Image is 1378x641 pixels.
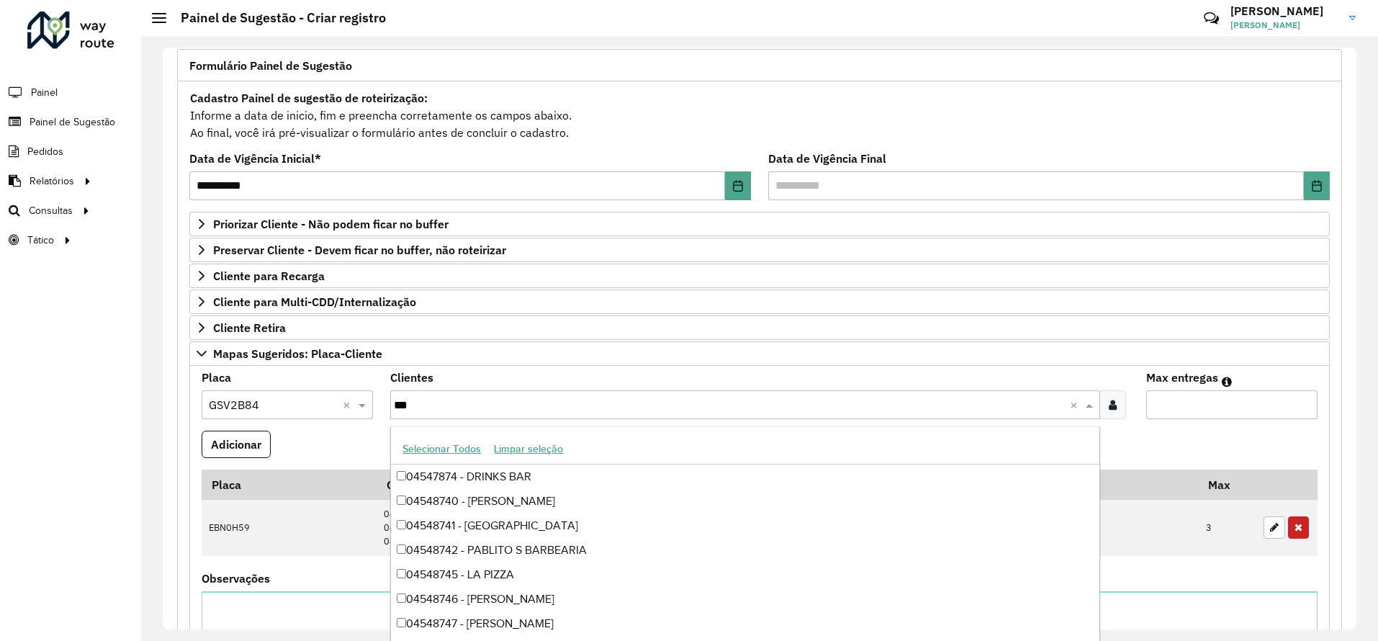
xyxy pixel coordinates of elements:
[391,514,1099,538] div: 04548741 - [GEOGRAPHIC_DATA]
[202,431,271,458] button: Adicionar
[213,348,382,359] span: Mapas Sugeridos: Placa-Cliente
[1199,500,1256,556] td: 3
[213,296,416,308] span: Cliente para Multi-CDD/Internalização
[29,203,73,218] span: Consultas
[391,538,1099,562] div: 04548742 - PABLITO S BARBEARIA
[189,341,1330,366] a: Mapas Sugeridos: Placa-Cliente
[213,244,506,256] span: Preservar Cliente - Devem ficar no buffer, não roteirizar
[377,500,824,556] td: 04505786 04517295 04540118
[768,150,886,167] label: Data de Vigência Final
[189,315,1330,340] a: Cliente Retira
[1196,3,1227,34] a: Contato Rápido
[202,570,270,587] label: Observações
[725,171,751,200] button: Choose Date
[202,500,377,556] td: EBN0H59
[189,89,1330,142] div: Informe a data de inicio, fim e preencha corretamente os campos abaixo. Ao final, você irá pré-vi...
[189,60,352,71] span: Formulário Painel de Sugestão
[27,144,63,159] span: Pedidos
[27,233,54,248] span: Tático
[396,438,487,460] button: Selecionar Todos
[189,238,1330,262] a: Preservar Cliente - Devem ficar no buffer, não roteirizar
[377,470,824,500] th: Código Cliente
[189,212,1330,236] a: Priorizar Cliente - Não podem ficar no buffer
[487,438,569,460] button: Limpar seleção
[1222,376,1232,387] em: Máximo de clientes que serão colocados na mesma rota com os clientes informados
[31,85,58,100] span: Painel
[30,174,74,189] span: Relatórios
[189,150,321,167] label: Data de Vigência Inicial
[391,489,1099,514] div: 04548740 - [PERSON_NAME]
[166,10,386,26] h2: Painel de Sugestão - Criar registro
[213,270,325,282] span: Cliente para Recarga
[213,322,286,333] span: Cliente Retira
[213,218,449,230] span: Priorizar Cliente - Não podem ficar no buffer
[1230,19,1338,32] span: [PERSON_NAME]
[343,396,355,413] span: Clear all
[391,611,1099,636] div: 04548747 - [PERSON_NAME]
[391,587,1099,611] div: 04548746 - [PERSON_NAME]
[1146,369,1218,386] label: Max entregas
[1304,171,1330,200] button: Choose Date
[390,369,433,386] label: Clientes
[189,290,1330,314] a: Cliente para Multi-CDD/Internalização
[202,470,377,500] th: Placa
[30,115,115,130] span: Painel de Sugestão
[190,91,428,105] strong: Cadastro Painel de sugestão de roteirização:
[1230,4,1338,18] h3: [PERSON_NAME]
[391,562,1099,587] div: 04548745 - LA PIZZA
[391,465,1099,489] div: 04547874 - DRINKS BAR
[1199,470,1256,500] th: Max
[202,369,231,386] label: Placa
[1070,396,1082,413] span: Clear all
[189,264,1330,288] a: Cliente para Recarga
